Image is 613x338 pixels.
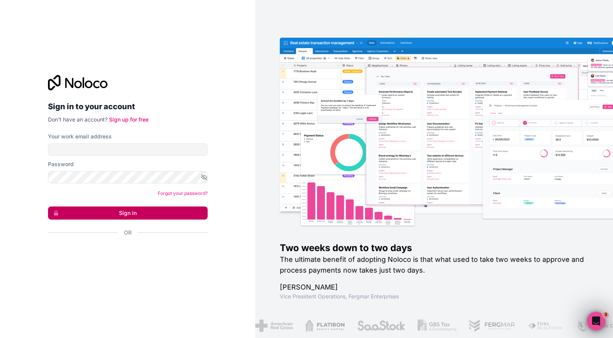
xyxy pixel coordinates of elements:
img: /assets/flatiron-C8eUkumj.png [304,320,344,332]
h2: Sign in to your account [48,100,208,113]
a: Forgot your password? [158,190,208,196]
a: Sign up for free [109,116,149,123]
span: Don't have an account? [48,116,107,123]
span: Or [124,229,132,236]
input: Email address [48,143,208,156]
h1: Two weeks down to two days [280,242,588,254]
h1: [PERSON_NAME] [280,282,588,293]
img: /assets/fiera-fwj2N5v4.png [527,320,563,332]
h2: The ultimate benefit of adopting Noloco is that what used to take two weeks to approve and proces... [280,254,588,276]
h1: Vice President Operations , Fergmar Enterprises [280,293,588,300]
img: /assets/fergmar-CudnrXN5.png [468,320,514,332]
img: /assets/saastock-C6Zbiodz.png [356,320,404,332]
label: Your work email address [48,133,112,140]
button: Sign in [48,206,208,220]
img: /assets/gbstax-C-GtDUiK.png [416,320,456,332]
iframe: Sign in with Google Button [44,245,205,262]
img: /assets/american-red-cross-BAupjrZR.png [254,320,292,332]
input: Password [48,171,208,183]
span: 3 [603,312,609,318]
iframe: Intercom live chat [587,312,605,330]
label: Password [48,160,74,168]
